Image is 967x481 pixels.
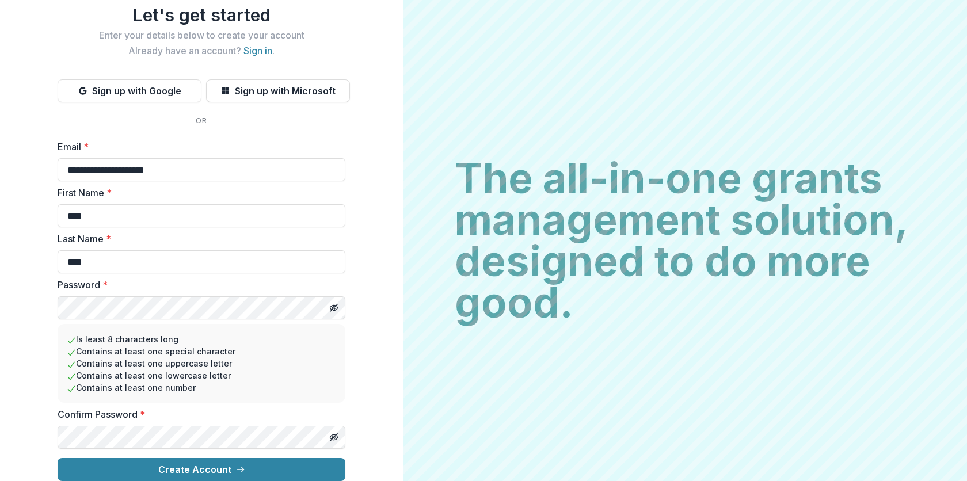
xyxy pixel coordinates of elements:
[67,381,336,394] li: Contains at least one number
[58,458,345,481] button: Create Account
[58,140,338,154] label: Email
[58,278,338,292] label: Password
[243,45,272,56] a: Sign in
[58,186,338,200] label: First Name
[58,30,345,41] h2: Enter your details below to create your account
[206,79,350,102] button: Sign up with Microsoft
[67,357,336,369] li: Contains at least one uppercase letter
[67,333,336,345] li: Is least 8 characters long
[58,45,345,56] h2: Already have an account? .
[67,369,336,381] li: Contains at least one lowercase letter
[58,232,338,246] label: Last Name
[67,345,336,357] li: Contains at least one special character
[325,428,343,446] button: Toggle password visibility
[58,79,201,102] button: Sign up with Google
[325,299,343,317] button: Toggle password visibility
[58,5,345,25] h1: Let's get started
[58,407,338,421] label: Confirm Password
